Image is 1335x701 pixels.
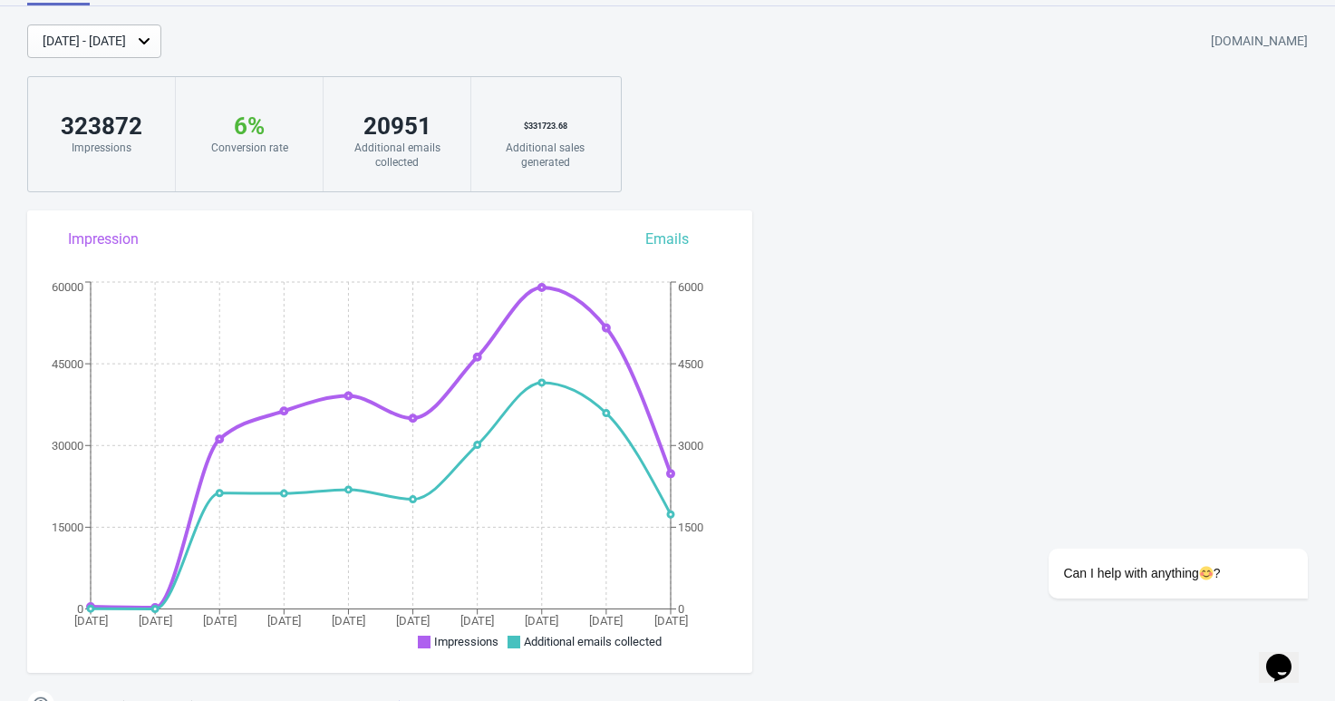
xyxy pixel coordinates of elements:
[589,614,623,628] tspan: [DATE]
[460,614,494,628] tspan: [DATE]
[489,112,601,141] div: $ 331723.68
[52,280,83,294] tspan: 60000
[678,521,703,534] tspan: 1500
[525,614,558,628] tspan: [DATE]
[342,112,452,141] div: 20951
[1211,25,1308,58] div: [DOMAIN_NAME]
[678,357,703,371] tspan: 4500
[46,112,157,141] div: 323872
[52,439,83,453] tspan: 30000
[139,614,172,628] tspan: [DATE]
[43,32,126,51] div: [DATE] - [DATE]
[74,614,108,628] tspan: [DATE]
[77,602,83,616] tspan: 0
[991,405,1317,619] iframe: chat widget
[1259,628,1317,683] iframe: chat widget
[52,357,83,371] tspan: 45000
[678,602,684,616] tspan: 0
[267,614,301,628] tspan: [DATE]
[52,521,83,534] tspan: 15000
[489,141,601,170] div: Additional sales generated
[654,614,688,628] tspan: [DATE]
[678,439,703,453] tspan: 3000
[678,280,703,294] tspan: 6000
[194,112,305,141] div: 6 %
[396,614,430,628] tspan: [DATE]
[434,635,498,648] span: Impressions
[342,141,452,170] div: Additional emails collected
[332,614,365,628] tspan: [DATE]
[524,635,662,648] span: Additional emails collected
[194,141,305,155] div: Conversion rate
[46,141,157,155] div: Impressions
[203,614,237,628] tspan: [DATE]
